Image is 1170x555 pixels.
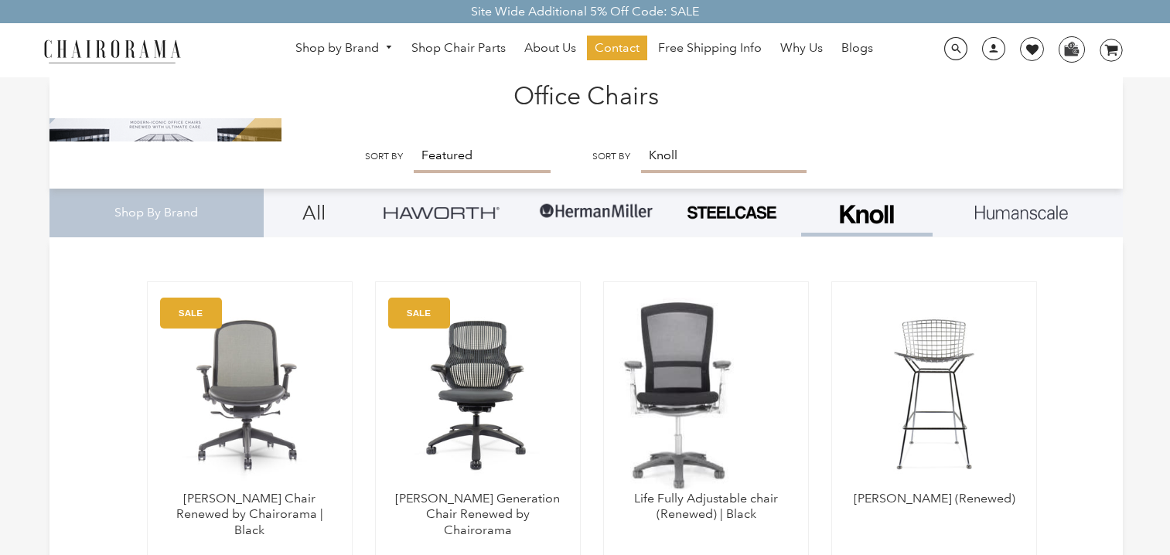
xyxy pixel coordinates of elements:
text: SALE [407,308,431,318]
a: Shop by Brand [288,36,401,60]
a: About Us [517,36,584,60]
a: [PERSON_NAME] (Renewed) [854,491,1015,506]
span: Contact [595,40,640,56]
a: Life Fully Adjustable chair (Renewed) | Black [634,491,778,522]
a: [PERSON_NAME] Chair Renewed by Chairorama | Black [176,491,323,538]
span: Shop Chair Parts [411,40,506,56]
a: Life Fully Adjustable chair (Renewed) | Black - chairorama Life Fully Adjustable chair (Renewed) ... [619,298,793,491]
h1: Office Chairs [65,77,1108,111]
img: Chadwick Chair - chairorama.com [163,298,336,491]
a: Shop Chair Parts [404,36,513,60]
text: SALE [179,308,203,318]
a: Free Shipping Info [650,36,769,60]
a: All [275,189,353,237]
img: Frame_4.png [836,195,898,234]
a: Blogs [834,36,881,60]
span: Why Us [780,40,823,56]
span: Blogs [841,40,873,56]
img: Group_4be16a4b-c81a-4a6e-a540-764d0a8faf6e.png [384,206,500,218]
img: Life Fully Adjustable chair (Renewed) | Black - chairorama [619,298,734,491]
span: Free Shipping Info [658,40,762,56]
img: PHOTO-2024-07-09-00-53-10-removebg-preview.png [685,204,778,221]
img: Bertoia Barstool (Renewed) - chairorama [848,298,1021,491]
label: Sort by [365,151,403,162]
img: Knoll Generation Chair Renewed by Chairorama - chairorama [391,298,565,491]
div: Shop By Brand [49,189,264,237]
img: Layer_1_1.png [975,206,1068,220]
a: Chadwick Chair - chairorama.com Black Chadwick Chair - chairorama.com [163,298,336,491]
a: Why Us [773,36,831,60]
img: WhatsApp_Image_2024-07-12_at_16.23.01.webp [1059,37,1083,60]
label: Sort by [592,151,630,162]
img: chairorama [35,37,189,64]
span: About Us [524,40,576,56]
img: Group-1.png [538,189,654,235]
a: Bertoia Barstool (Renewed) - chairorama Bertoia Barstool (Renewed) - chairorama [848,298,1021,491]
a: [PERSON_NAME] Generation Chair Renewed by Chairorama [395,491,560,538]
nav: DesktopNavigation [255,36,912,64]
a: Contact [587,36,647,60]
a: Knoll Generation Chair Renewed by Chairorama - chairorama Knoll Generation Chair Renewed by Chair... [391,298,565,491]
